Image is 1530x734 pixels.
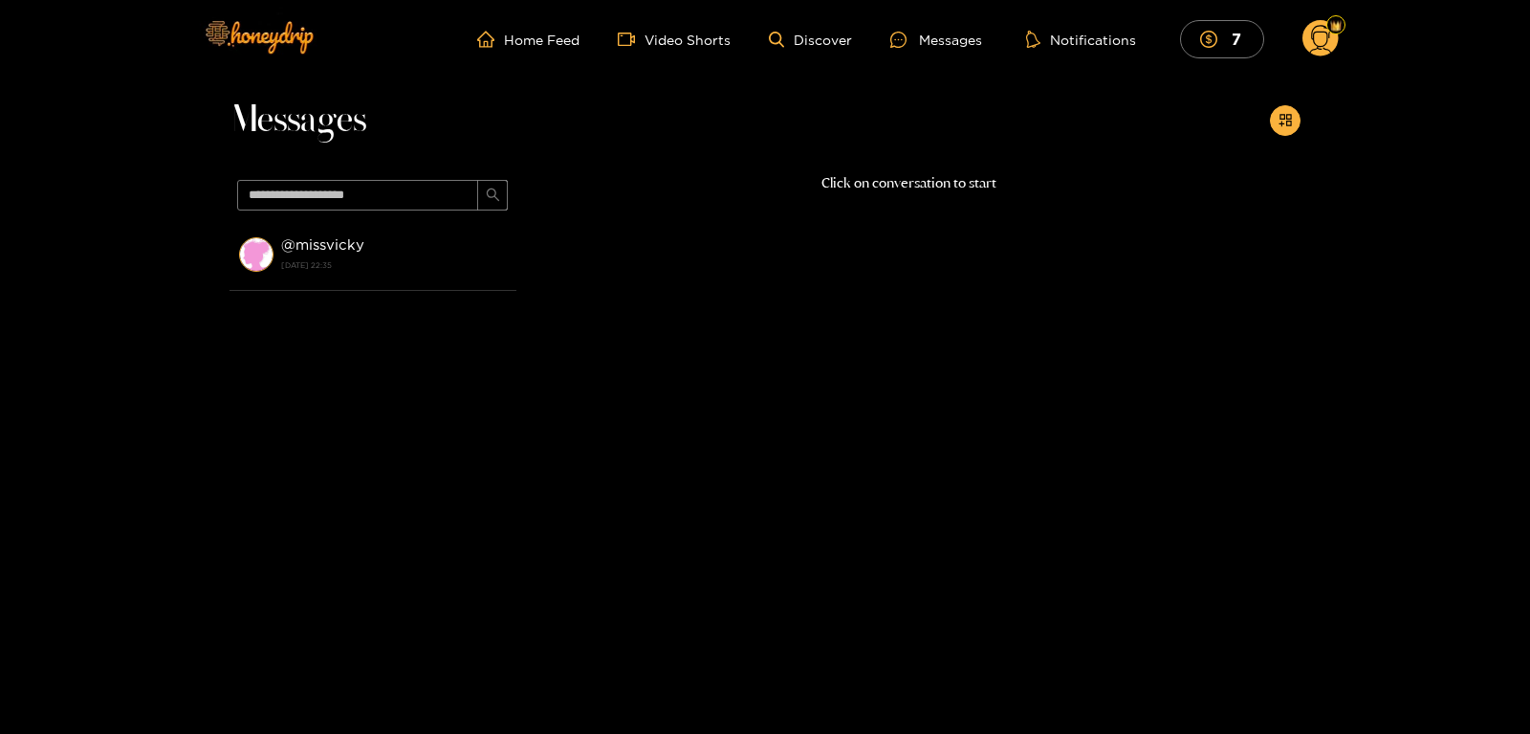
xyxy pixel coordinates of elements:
[1180,20,1264,57] button: 7
[1229,29,1244,49] mark: 7
[477,180,508,211] button: search
[618,31,645,48] span: video-camera
[281,236,364,253] strong: @ missvicky
[477,31,579,48] a: Home Feed
[239,237,273,272] img: conversation
[1279,113,1293,129] span: appstore-add
[477,31,504,48] span: home
[1330,20,1342,32] img: Fan Level
[229,98,366,144] span: Messages
[281,256,507,274] strong: [DATE] 22:35
[486,188,500,204] span: search
[1200,31,1227,48] span: dollar
[769,32,852,48] a: Discover
[1020,30,1142,49] button: Notifications
[1270,105,1300,136] button: appstore-add
[890,29,982,51] div: Messages
[618,31,731,48] a: Video Shorts
[516,172,1300,194] p: Click on conversation to start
